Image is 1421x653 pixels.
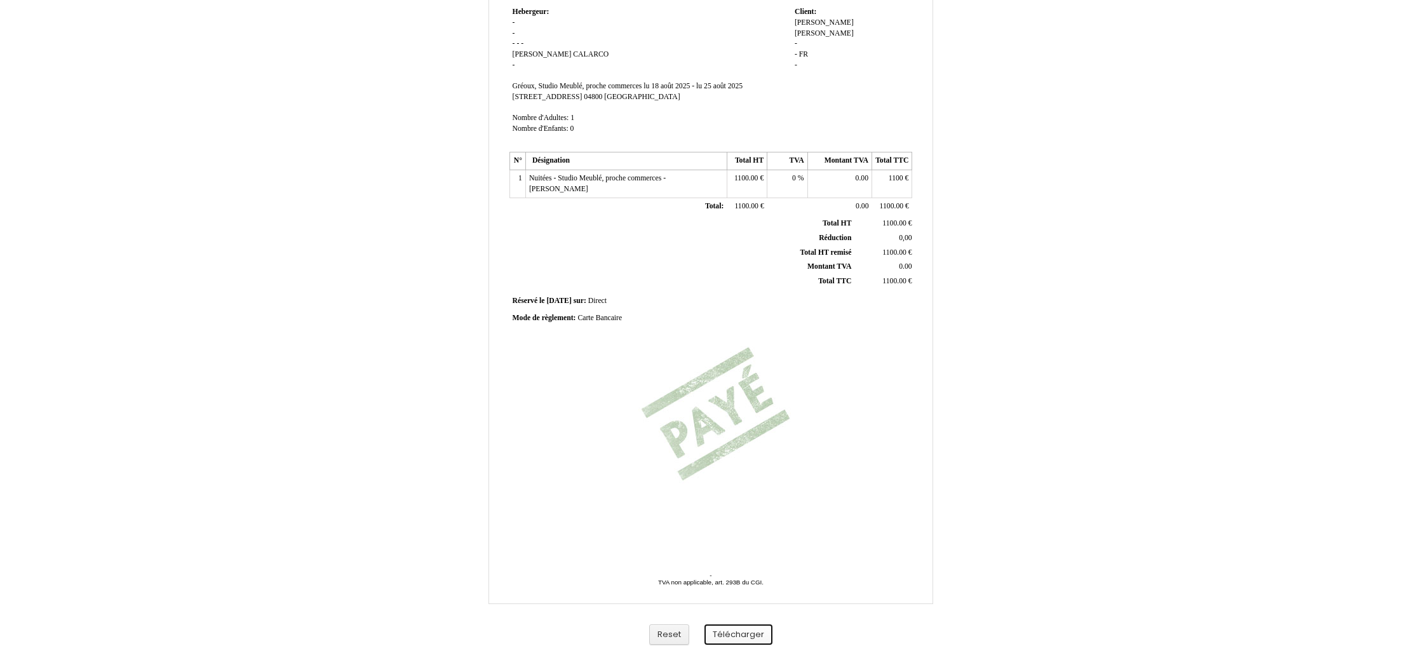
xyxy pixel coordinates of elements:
[513,297,545,305] span: Réservé le
[880,202,904,210] span: 1100.00
[521,39,523,48] span: -
[570,114,574,122] span: 1
[509,152,525,170] th: N°
[516,39,519,48] span: -
[577,314,622,322] span: Carte Bancaire
[734,202,758,210] span: 1100.00
[792,174,796,182] span: 0
[570,125,574,133] span: 0
[513,29,515,37] span: -
[513,18,515,27] span: -
[889,174,903,182] span: 1100
[513,114,569,122] span: Nombre d'Adultes:
[649,624,689,645] button: Reset
[529,174,666,193] span: Nuitées - Studio Meublé, proche commerces - [PERSON_NAME]
[710,572,711,579] span: -
[818,277,851,285] span: Total TTC
[899,234,912,242] span: 0,00
[767,152,807,170] th: TVA
[513,125,569,133] span: Nombre d'Enfants:
[854,217,914,231] td: €
[882,219,906,227] span: 1100.00
[882,277,906,285] span: 1100.00
[588,297,607,305] span: Direct
[513,314,576,322] span: Mode de règlement:
[546,297,571,305] span: [DATE]
[509,170,525,198] td: 1
[513,50,572,58] span: [PERSON_NAME]
[727,152,767,170] th: Total HT
[872,152,912,170] th: Total TTC
[573,50,609,58] span: CALARCO
[795,29,854,37] span: [PERSON_NAME]
[658,579,764,586] span: TVA non applicable, art. 293B du CGI.
[795,18,854,27] span: [PERSON_NAME]
[800,248,851,257] span: Total HT remisé
[799,50,808,58] span: FR
[872,170,912,198] td: €
[513,61,515,69] span: -
[525,152,727,170] th: Désignation
[882,248,906,257] span: 1100.00
[513,82,642,90] span: Gréoux, Studio Meublé, proche commerces
[807,152,872,170] th: Montant TVA
[705,202,724,210] span: Total:
[584,93,602,101] span: 04800
[854,245,914,260] td: €
[872,198,912,216] td: €
[604,93,680,101] span: [GEOGRAPHIC_DATA]
[513,93,583,101] span: [STREET_ADDRESS]
[513,8,549,16] span: Hebergeur:
[643,82,743,90] span: lu 18 août 2025 - lu 25 août 2025
[734,174,758,182] span: 1100.00
[795,50,797,58] span: -
[727,198,767,216] td: €
[899,262,912,271] span: 0.00
[767,170,807,198] td: %
[727,170,767,198] td: €
[795,39,797,48] span: -
[704,624,772,645] button: Télécharger
[574,297,586,305] span: sur:
[854,274,914,289] td: €
[856,202,868,210] span: 0.00
[513,39,515,48] span: -
[856,174,868,182] span: 0.00
[795,61,797,69] span: -
[795,8,816,16] span: Client:
[823,219,851,227] span: Total HT
[819,234,851,242] span: Réduction
[807,262,851,271] span: Montant TVA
